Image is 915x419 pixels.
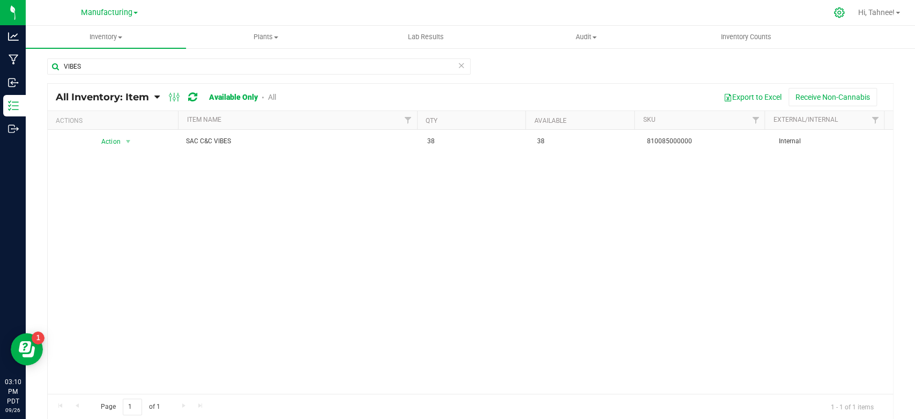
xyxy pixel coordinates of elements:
span: Plants [187,32,346,42]
span: Internal [779,136,887,146]
a: Available [534,117,567,124]
p: 03:10 PM PDT [5,377,21,406]
a: Audit [506,26,666,48]
span: Inventory Counts [706,32,786,42]
a: Filter [866,111,884,129]
span: Page of 1 [92,399,169,415]
a: Lab Results [346,26,506,48]
span: Clear [458,58,465,72]
a: Inventory Counts [666,26,826,48]
a: All [268,93,276,101]
span: Action [92,134,121,149]
span: Inventory [26,32,186,42]
span: Lab Results [393,32,458,42]
input: Search Item Name, Retail Display Name, SKU, Part Number... [47,58,471,75]
span: 1 - 1 of 1 items [822,399,882,415]
inline-svg: Manufacturing [8,54,19,65]
a: Plants [186,26,346,48]
button: Export to Excel [717,88,788,106]
a: External/Internal [773,116,838,123]
a: Available Only [209,93,258,101]
button: Receive Non-Cannabis [788,88,877,106]
span: SAC C&C VIBES [186,136,415,146]
span: 38 [427,136,524,146]
a: Filter [399,111,417,129]
a: SKU [643,116,655,123]
span: Manufacturing [81,8,132,17]
a: Item Name [187,116,221,123]
iframe: Resource center [11,333,43,365]
a: Inventory [26,26,186,48]
a: All Inventory: Item [56,91,154,103]
inline-svg: Analytics [8,31,19,42]
iframe: Resource center unread badge [32,332,44,344]
a: Qty [426,117,437,124]
a: Filter [747,111,764,129]
span: All Inventory: Item [56,91,149,103]
span: Audit [507,32,666,42]
p: 09/26 [5,406,21,414]
div: Manage settings [832,7,847,18]
span: 38 [537,136,634,146]
inline-svg: Inventory [8,100,19,111]
span: 810085000000 [647,136,766,146]
span: Hi, Tahnee! [858,8,895,17]
inline-svg: Outbound [8,123,19,134]
input: 1 [123,399,142,415]
div: Actions [56,117,174,124]
span: select [122,134,135,149]
inline-svg: Inbound [8,77,19,88]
